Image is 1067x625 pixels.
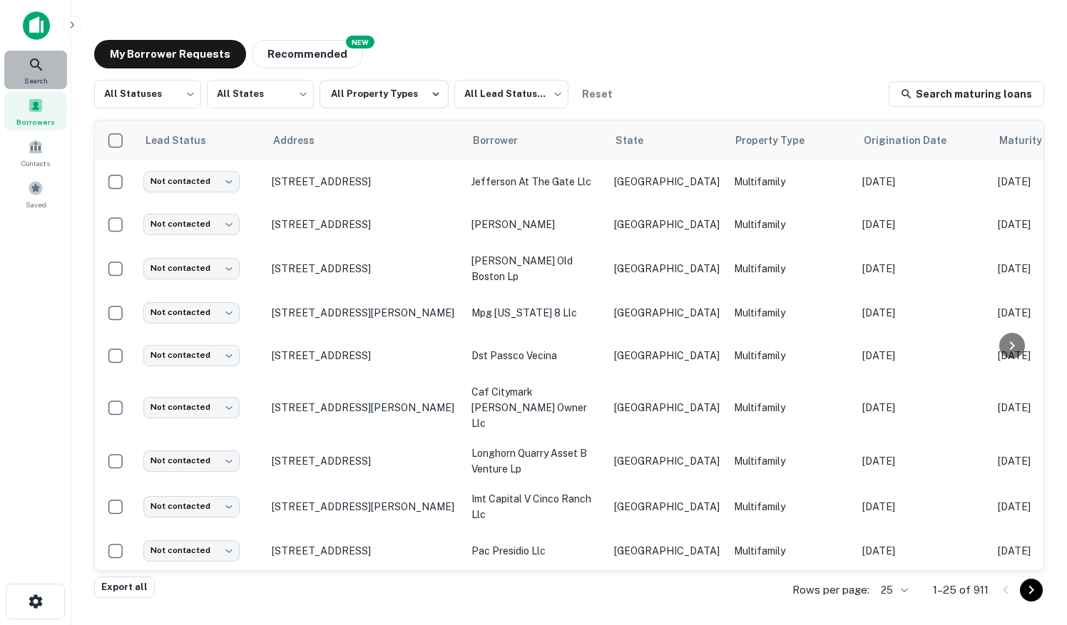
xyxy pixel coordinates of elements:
div: Not contacted [143,171,240,192]
span: Property Type [735,132,823,149]
a: Saved [4,175,67,213]
p: [DATE] [862,543,984,559]
th: Property Type [727,120,855,160]
p: Multifamily [734,174,848,190]
p: [STREET_ADDRESS] [272,349,457,362]
div: Not contacted [143,496,240,517]
button: All Property Types [320,80,449,108]
span: Contacts [21,157,50,169]
p: [GEOGRAPHIC_DATA] [614,305,720,321]
p: [STREET_ADDRESS][PERSON_NAME] [272,306,457,319]
p: Multifamily [734,348,848,363]
a: Borrowers [4,92,67,130]
div: Not contacted [143,397,240,418]
div: Not contacted [143,214,240,234]
p: [DATE] [862,174,984,190]
p: pac presidio llc [471,543,600,559]
div: Not contacted [143,302,240,323]
button: Export all [94,577,155,598]
p: [DATE] [862,348,984,363]
div: All Statuses [94,76,201,113]
p: [GEOGRAPHIC_DATA] [614,261,720,277]
p: [GEOGRAPHIC_DATA] [614,348,720,363]
span: Address [273,132,333,149]
button: Reset [574,80,620,108]
p: [STREET_ADDRESS] [272,218,457,231]
iframe: Chat Widget [996,511,1067,579]
div: Not contacted [143,345,240,366]
th: Address [265,120,464,160]
span: State [616,132,662,149]
p: [DATE] [862,400,984,415]
p: [PERSON_NAME] [471,217,600,232]
th: Origination Date [855,120,991,160]
div: Not contacted [143,450,240,471]
p: jefferson at the gate llc [471,174,600,190]
p: Multifamily [734,261,848,277]
a: Contacts [4,133,67,172]
a: Search maturing loans [889,81,1044,107]
p: [DATE] [862,305,984,321]
p: [STREET_ADDRESS][PERSON_NAME] [272,500,457,513]
p: [PERSON_NAME] old boston lp [471,253,600,284]
p: [STREET_ADDRESS] [272,455,457,468]
div: All Lead Statuses [454,76,568,113]
p: Multifamily [734,217,848,232]
div: NEW [346,36,374,48]
p: Multifamily [734,499,848,515]
p: [STREET_ADDRESS][PERSON_NAME] [272,401,457,414]
th: State [607,120,727,160]
p: [DATE] [862,499,984,515]
th: Borrower [464,120,607,160]
div: All States [207,76,314,113]
p: mpg [US_STATE] 8 llc [471,305,600,321]
div: Not contacted [143,540,240,561]
p: [DATE] [862,261,984,277]
div: Not contacted [143,258,240,279]
button: Go to next page [1020,579,1043,601]
p: [STREET_ADDRESS] [272,544,457,557]
p: Multifamily [734,453,848,469]
span: Origination Date [864,132,965,149]
p: caf citymark [PERSON_NAME] owner llc [471,384,600,431]
span: Borrower [473,132,536,149]
p: dst passco vecina [471,348,600,363]
img: capitalize-icon.png [23,11,50,40]
p: Multifamily [734,400,848,415]
button: My Borrower Requests [94,40,246,68]
p: Rows per page: [792,582,869,599]
p: [GEOGRAPHIC_DATA] [614,453,720,469]
p: [STREET_ADDRESS] [272,175,457,188]
p: Multifamily [734,305,848,321]
p: [GEOGRAPHIC_DATA] [614,543,720,559]
th: Lead Status [136,120,265,160]
p: longhorn quarry asset b venture lp [471,445,600,477]
p: [DATE] [862,453,984,469]
p: [STREET_ADDRESS] [272,262,457,275]
span: Lead Status [145,132,225,149]
div: 25 [875,580,910,601]
span: Search [24,75,48,86]
p: [GEOGRAPHIC_DATA] [614,217,720,232]
span: Saved [26,199,46,210]
p: [GEOGRAPHIC_DATA] [614,400,720,415]
p: imt capital v cinco ranch llc [471,491,600,522]
p: Multifamily [734,543,848,559]
span: Borrowers [16,116,55,128]
p: [GEOGRAPHIC_DATA] [614,174,720,190]
button: Recommended [252,40,363,68]
p: [GEOGRAPHIC_DATA] [614,499,720,515]
a: Search [4,51,67,89]
p: [DATE] [862,217,984,232]
p: 1–25 of 911 [933,582,989,599]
